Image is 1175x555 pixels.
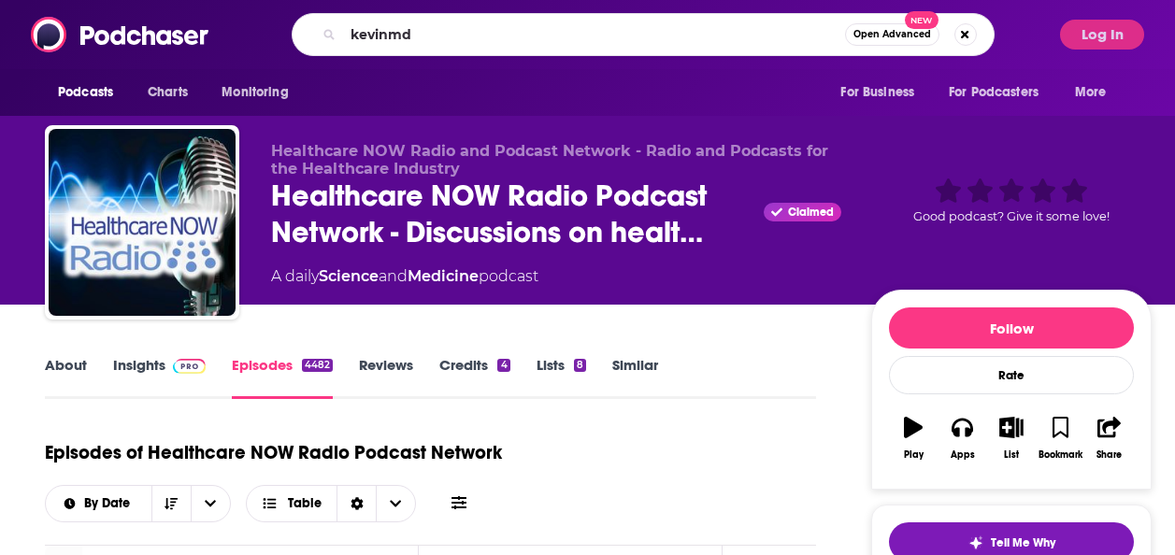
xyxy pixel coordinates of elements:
[1096,449,1122,461] div: Share
[1085,405,1134,472] button: Share
[574,359,586,372] div: 8
[173,359,206,374] img: Podchaser Pro
[49,129,236,316] img: Healthcare NOW Radio Podcast Network - Discussions on healthcare including technology, innovation...
[343,20,845,50] input: Search podcasts, credits, & more...
[246,485,417,522] button: Choose View
[302,359,333,372] div: 4482
[31,17,210,52] img: Podchaser - Follow, Share and Rate Podcasts
[845,23,939,46] button: Open AdvancedNew
[905,11,939,29] span: New
[827,75,938,110] button: open menu
[937,75,1066,110] button: open menu
[497,359,509,372] div: 4
[913,209,1110,223] span: Good podcast? Give it some love!
[840,79,914,106] span: For Business
[148,79,188,106] span: Charts
[1060,20,1144,50] button: Log In
[889,307,1134,349] button: Follow
[208,75,312,110] button: open menu
[1004,449,1019,461] div: List
[871,142,1152,258] div: Good podcast? Give it some love!
[113,356,206,399] a: InsightsPodchaser Pro
[612,356,658,399] a: Similar
[968,535,983,550] img: tell me why sparkle
[938,405,986,472] button: Apps
[1039,449,1082,461] div: Bookmark
[151,486,191,521] button: Sort Direction
[232,356,333,399] a: Episodes4482
[271,142,828,178] span: Healthcare NOW Radio and Podcast Network - Radio and Podcasts for the Healthcare Industry
[991,535,1055,550] span: Tell Me Why
[379,267,408,285] span: and
[359,356,413,399] a: Reviews
[951,449,975,461] div: Apps
[45,75,137,110] button: open menu
[288,497,322,510] span: Table
[46,497,151,510] button: open menu
[45,441,502,464] h1: Episodes of Healthcare NOW Radio Podcast Network
[337,486,376,521] div: Sort Direction
[904,449,924,461] div: Play
[191,486,230,521] button: open menu
[58,79,113,106] span: Podcasts
[1062,75,1130,110] button: open menu
[537,356,586,399] a: Lists8
[1075,79,1107,106] span: More
[319,267,379,285] a: Science
[1036,405,1084,472] button: Bookmark
[136,75,199,110] a: Charts
[271,265,538,288] div: A daily podcast
[292,13,995,56] div: Search podcasts, credits, & more...
[949,79,1039,106] span: For Podcasters
[45,485,231,522] h2: Choose List sort
[987,405,1036,472] button: List
[439,356,509,399] a: Credits4
[889,356,1134,394] div: Rate
[84,497,136,510] span: By Date
[889,405,938,472] button: Play
[408,267,479,285] a: Medicine
[853,30,931,39] span: Open Advanced
[788,207,834,217] span: Claimed
[45,356,87,399] a: About
[222,79,288,106] span: Monitoring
